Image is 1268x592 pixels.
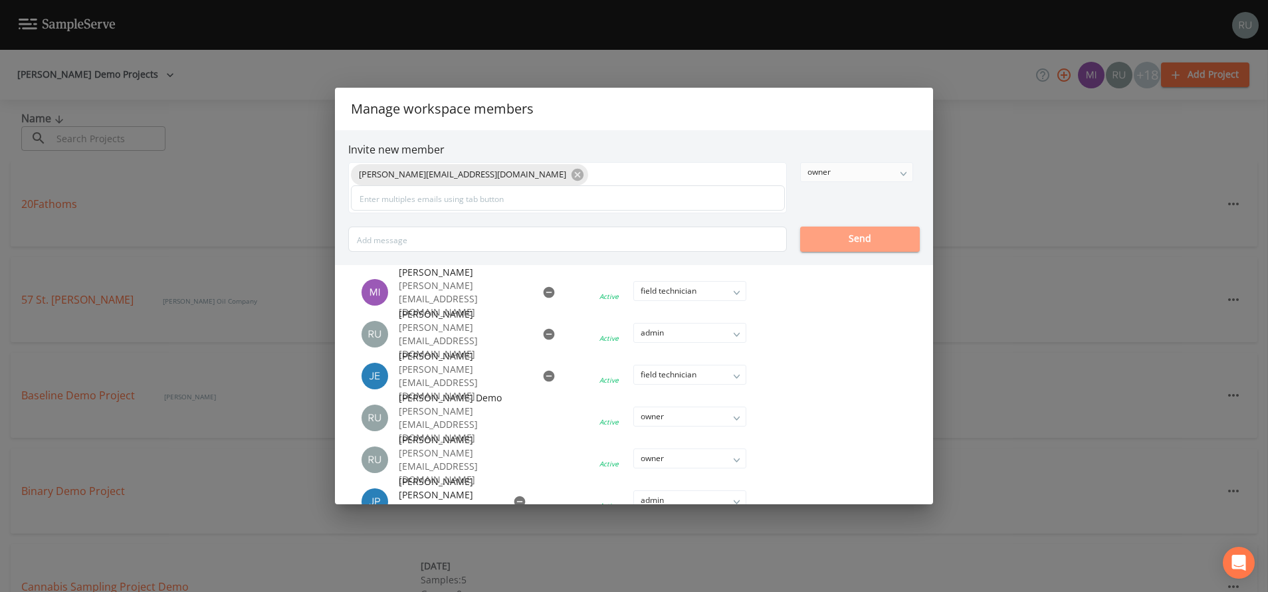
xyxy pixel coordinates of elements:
img: a5c06d64ce99e847b6841ccd0307af82 [362,446,388,473]
span: [PERSON_NAME] [399,349,526,363]
span: [PERSON_NAME] [399,433,526,446]
img: 5e5da87fc4ba91bdefc3437732e12161 [362,279,388,306]
input: Enter multiples emails using tab button [351,185,785,211]
h6: Invite new member [348,144,920,156]
div: Active [599,459,619,468]
p: [PERSON_NAME][EMAIL_ADDRESS][DOMAIN_NAME] [399,446,526,486]
div: Mike FRANKLIN [362,279,399,306]
div: Active [599,417,619,427]
p: [PERSON_NAME][EMAIL_ADDRESS][DOMAIN_NAME] [399,279,526,319]
img: c1cf1021572191573c74ded5c1a7f530 [362,321,388,347]
button: Send [800,227,920,252]
img: 41241ef155101aa6d92a04480b0d0000 [362,488,388,515]
div: Russell Schindler [362,446,399,473]
p: [PERSON_NAME][EMAIL_ADDRESS][DOMAIN_NAME] [399,405,526,444]
div: Russell Schindler [362,321,399,347]
img: e797479d48231e9c977d681ace3d2121 [362,405,388,431]
p: [PERSON_NAME][EMAIL_ADDRESS][DOMAIN_NAME] [399,363,526,403]
span: [PERSON_NAME] [399,266,526,279]
span: [PERSON_NAME] [399,308,526,321]
img: 722402815f90d27c3dfbd5fb99c9ff48 [362,363,388,389]
input: Add message [348,227,787,252]
div: owner [634,407,746,426]
span: [PERSON_NAME] [PERSON_NAME] [399,475,497,502]
h2: Manage workspace members [335,88,933,130]
div: Russell Schindler Demo [362,405,399,431]
span: [PERSON_NAME] Demo [399,391,526,405]
p: [EMAIL_ADDRESS][DOMAIN_NAME] [399,502,497,528]
div: owner [634,449,746,468]
div: Open Intercom Messenger [1223,547,1255,579]
div: Joshua gere Paul [362,488,399,515]
span: [PERSON_NAME][EMAIL_ADDRESS][DOMAIN_NAME] [351,168,574,181]
p: [PERSON_NAME][EMAIL_ADDRESS][DOMAIN_NAME] [399,321,526,361]
div: Jeff Dutton [362,363,399,389]
div: [PERSON_NAME][EMAIL_ADDRESS][DOMAIN_NAME] [351,164,588,185]
div: owner [801,163,912,181]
